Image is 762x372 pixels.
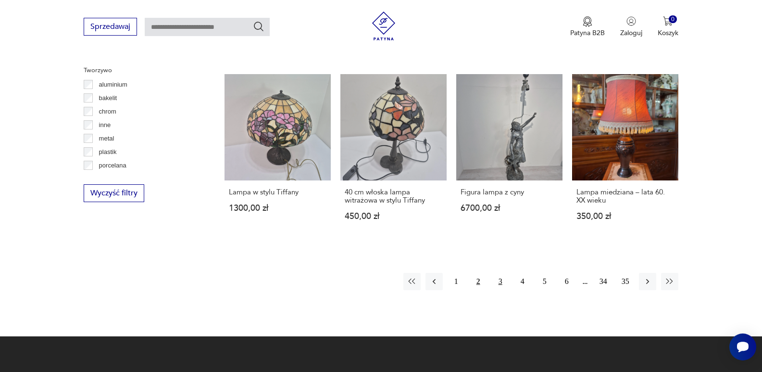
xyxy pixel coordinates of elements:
p: porcelana [99,160,126,171]
h3: Lampa miedziana – lata 60. XX wieku [576,188,674,205]
a: Lampa miedziana – lata 60. XX wiekuLampa miedziana – lata 60. XX wieku350,00 zł [572,74,678,239]
button: 1 [448,273,465,290]
button: 35 [617,273,634,290]
button: 2 [470,273,487,290]
p: Koszyk [658,28,678,38]
p: aluminium [99,79,127,90]
button: 5 [536,273,553,290]
p: 6700,00 zł [461,204,558,212]
button: 4 [514,273,531,290]
a: 40 cm włoska lampa witrażowa w stylu Tiffany40 cm włoska lampa witrażowa w stylu Tiffany450,00 zł [340,74,447,239]
img: Ikonka użytkownika [626,16,636,26]
a: Sprzedawaj [84,24,137,31]
button: 34 [595,273,612,290]
p: Tworzywo [84,65,201,76]
p: plastik [99,147,117,157]
button: Zaloguj [620,16,642,38]
img: Ikona koszyka [663,16,673,26]
p: chrom [99,106,116,117]
h3: Lampa w stylu Tiffany [229,188,326,196]
h3: Figura lampa z cyny [461,188,558,196]
p: inne [99,120,111,130]
a: Ikona medaluPatyna B2B [570,16,605,38]
button: 0Koszyk [658,16,678,38]
button: Szukaj [253,21,264,32]
p: 1300,00 zł [229,204,326,212]
button: Patyna B2B [570,16,605,38]
a: Lampa w stylu TiffanyLampa w stylu Tiffany1300,00 zł [225,74,331,239]
p: bakelit [99,93,117,103]
a: Figura lampa z cynyFigura lampa z cyny6700,00 zł [456,74,562,239]
p: 350,00 zł [576,212,674,220]
p: metal [99,133,114,144]
div: 0 [669,15,677,24]
p: 450,00 zł [345,212,442,220]
button: Wyczyść filtry [84,184,144,202]
button: Sprzedawaj [84,18,137,36]
img: Ikona medalu [583,16,592,27]
iframe: Smartsupp widget button [729,334,756,360]
button: 6 [558,273,575,290]
p: porcelit [99,174,119,184]
p: Zaloguj [620,28,642,38]
img: Patyna - sklep z meblami i dekoracjami vintage [369,12,398,40]
p: Patyna B2B [570,28,605,38]
h3: 40 cm włoska lampa witrażowa w stylu Tiffany [345,188,442,205]
button: 3 [492,273,509,290]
